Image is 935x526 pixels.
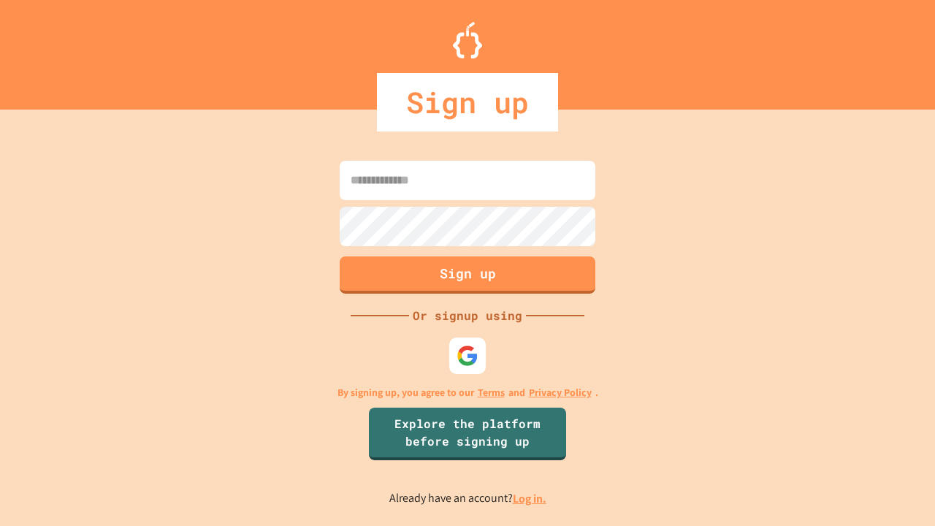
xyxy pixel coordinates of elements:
[340,256,595,294] button: Sign up
[453,22,482,58] img: Logo.svg
[377,73,558,131] div: Sign up
[389,489,546,508] p: Already have an account?
[529,385,592,400] a: Privacy Policy
[409,307,526,324] div: Or signup using
[457,345,478,367] img: google-icon.svg
[478,385,505,400] a: Terms
[513,491,546,506] a: Log in.
[337,385,598,400] p: By signing up, you agree to our and .
[369,408,566,460] a: Explore the platform before signing up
